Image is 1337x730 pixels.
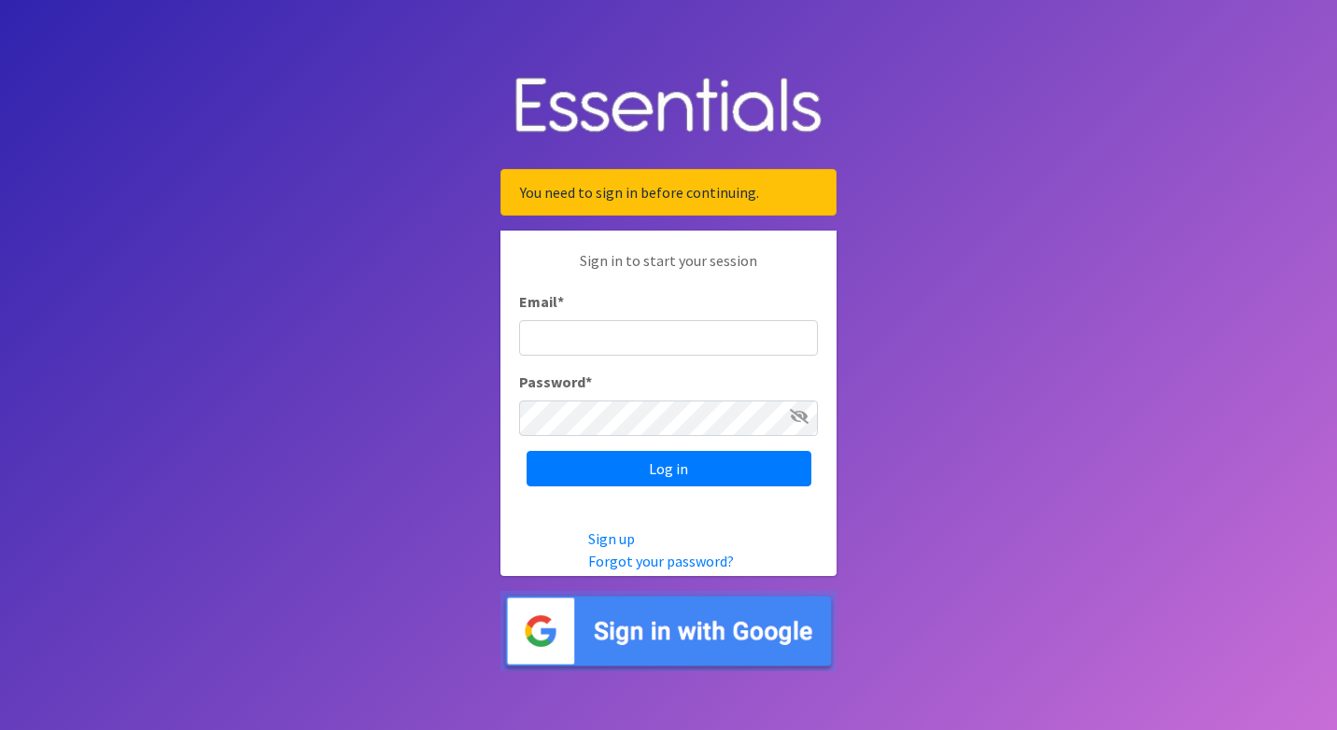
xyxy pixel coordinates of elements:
[519,249,818,290] p: Sign in to start your session
[500,169,837,216] div: You need to sign in before continuing.
[519,371,592,393] label: Password
[585,372,592,391] abbr: required
[500,59,837,155] img: Human Essentials
[519,290,564,313] label: Email
[588,529,635,548] a: Sign up
[500,591,837,672] img: Sign in with Google
[527,451,811,486] input: Log in
[557,292,564,311] abbr: required
[588,552,734,570] a: Forgot your password?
